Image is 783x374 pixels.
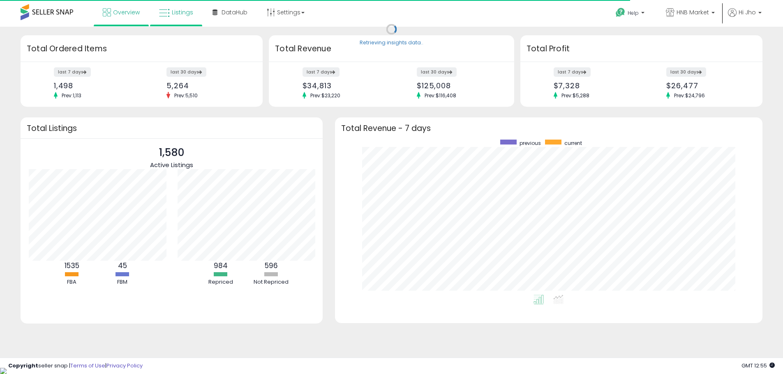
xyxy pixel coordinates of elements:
b: 1535 [65,261,79,271]
span: DataHub [222,8,247,16]
a: Terms of Use [70,362,105,369]
span: Help [628,9,639,16]
span: Listings [172,8,193,16]
div: Retrieving insights data.. [360,39,423,47]
span: Prev: $24,796 [670,92,709,99]
label: last 30 days [417,67,457,77]
h3: Total Revenue - 7 days [341,125,756,131]
span: Active Listings [150,161,193,169]
h3: Total Revenue [275,43,508,55]
b: 596 [265,261,278,271]
label: last 7 days [54,67,91,77]
span: Prev: $116,408 [420,92,460,99]
div: $26,477 [666,81,748,90]
div: seller snap | | [8,362,143,370]
span: current [564,140,582,147]
label: last 30 days [666,67,706,77]
span: Prev: 5,510 [170,92,202,99]
label: last 7 days [303,67,340,77]
b: 45 [118,261,127,271]
h3: Total Ordered Items [27,43,256,55]
span: HNB Market [677,8,709,16]
div: 5,264 [166,81,248,90]
div: 1,498 [54,81,136,90]
label: last 7 days [554,67,591,77]
span: Prev: $5,288 [557,92,594,99]
a: Hi Jho [728,8,762,27]
span: Overview [113,8,140,16]
h3: Total Listings [27,125,316,131]
span: previous [520,140,541,147]
span: Hi Jho [739,8,756,16]
h3: Total Profit [527,43,756,55]
div: Repriced [196,278,245,286]
span: Prev: $23,220 [306,92,344,99]
span: Prev: 1,113 [58,92,85,99]
a: Privacy Policy [106,362,143,369]
i: Get Help [615,7,626,18]
div: $125,008 [417,81,500,90]
label: last 30 days [166,67,206,77]
div: FBA [47,278,97,286]
div: Not Repriced [247,278,296,286]
div: $34,813 [303,81,386,90]
span: 2025-10-8 12:55 GMT [741,362,775,369]
b: 984 [214,261,228,271]
div: FBM [98,278,147,286]
a: Help [609,1,653,27]
strong: Copyright [8,362,38,369]
p: 1,580 [150,145,193,161]
div: $7,328 [554,81,635,90]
